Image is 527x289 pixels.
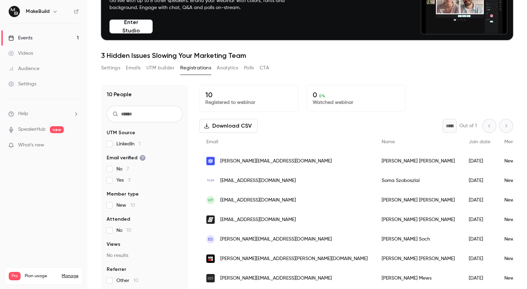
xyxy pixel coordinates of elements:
div: [DATE] [462,249,497,268]
div: Settings [8,81,36,88]
div: [PERSON_NAME] Mews [375,268,462,288]
div: [PERSON_NAME] [PERSON_NAME] [375,249,462,268]
button: Download CSV [199,119,258,133]
a: Manage [62,273,78,279]
div: [DATE] [462,210,497,229]
span: Member type [107,191,139,198]
span: [EMAIL_ADDRESS][DOMAIN_NAME] [220,197,296,204]
h6: MakeBuild [26,8,49,15]
span: [PERSON_NAME][EMAIL_ADDRESS][DOMAIN_NAME] [220,236,332,243]
span: VP [208,197,213,203]
span: Name [382,139,395,144]
span: Other [116,277,138,284]
span: ES [208,236,213,242]
span: Plan usage [25,273,58,279]
button: Enter Studio [109,20,153,33]
div: Soma Szoboszlai [375,171,462,190]
img: MakeBuild [9,6,20,17]
span: No [116,227,131,234]
button: Settings [101,62,120,74]
div: [PERSON_NAME] Soch [375,229,462,249]
span: 0 % [319,93,325,98]
div: [DATE] [462,151,497,171]
p: Out of 1 [459,122,477,129]
div: Events [8,35,32,41]
span: [PERSON_NAME][EMAIL_ADDRESS][DOMAIN_NAME] [220,275,332,282]
button: Polls [244,62,254,74]
span: Attended [107,216,130,223]
span: Help [18,110,28,117]
span: No [116,166,129,173]
span: Join date [469,139,490,144]
button: Emails [126,62,140,74]
h1: 3 Hidden Issues Slowing Your Marketing Team [101,51,513,60]
span: Yes [116,177,130,184]
span: new [50,126,64,133]
span: Email [206,139,218,144]
img: tinyflow.agency [206,157,215,165]
span: [EMAIL_ADDRESS][DOMAIN_NAME] [220,177,296,184]
iframe: Noticeable Trigger [70,142,79,149]
p: Watched webinar [313,99,400,106]
span: New [116,202,135,209]
span: 10 [133,278,138,283]
p: No results [107,252,183,259]
img: generationhome.com [206,254,215,263]
button: Registrations [180,62,211,74]
span: [PERSON_NAME][EMAIL_ADDRESS][DOMAIN_NAME] [220,158,332,165]
span: [EMAIL_ADDRESS][DOMAIN_NAME] [220,216,296,223]
span: What's new [18,142,44,149]
button: Analytics [217,62,238,74]
div: [PERSON_NAME] [PERSON_NAME] [375,210,462,229]
span: LinkedIn [116,140,140,147]
a: SpeakerHub [18,126,46,133]
div: Audience [8,65,39,72]
span: Email verified [107,154,146,161]
span: Views [107,241,120,248]
span: 10 [130,203,135,208]
p: Registered to webinar [205,99,292,106]
div: [PERSON_NAME] [PERSON_NAME] [375,190,462,210]
h1: 10 People [107,90,132,99]
span: [PERSON_NAME][EMAIL_ADDRESS][PERSON_NAME][DOMAIN_NAME] [220,255,368,263]
section: facet-groups [107,129,183,284]
span: 3 [128,178,130,183]
p: 10 [205,91,292,99]
img: fluiddesign.pro [206,176,215,185]
div: Videos [8,50,33,57]
li: help-dropdown-opener [8,110,79,117]
button: CTA [260,62,269,74]
div: [DATE] [462,171,497,190]
p: 0 [313,91,400,99]
span: UTM Source [107,129,135,136]
div: [DATE] [462,229,497,249]
span: Pro [9,272,21,280]
img: ethansuero.com [206,215,215,224]
div: [PERSON_NAME] [PERSON_NAME] [375,151,462,171]
div: [DATE] [462,268,497,288]
span: 10 [127,228,131,233]
span: Referrer [107,266,126,273]
img: makebuild.studio [206,274,215,282]
button: UTM builder [146,62,175,74]
span: 7 [127,167,129,172]
span: 1 [139,142,140,146]
div: [DATE] [462,190,497,210]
